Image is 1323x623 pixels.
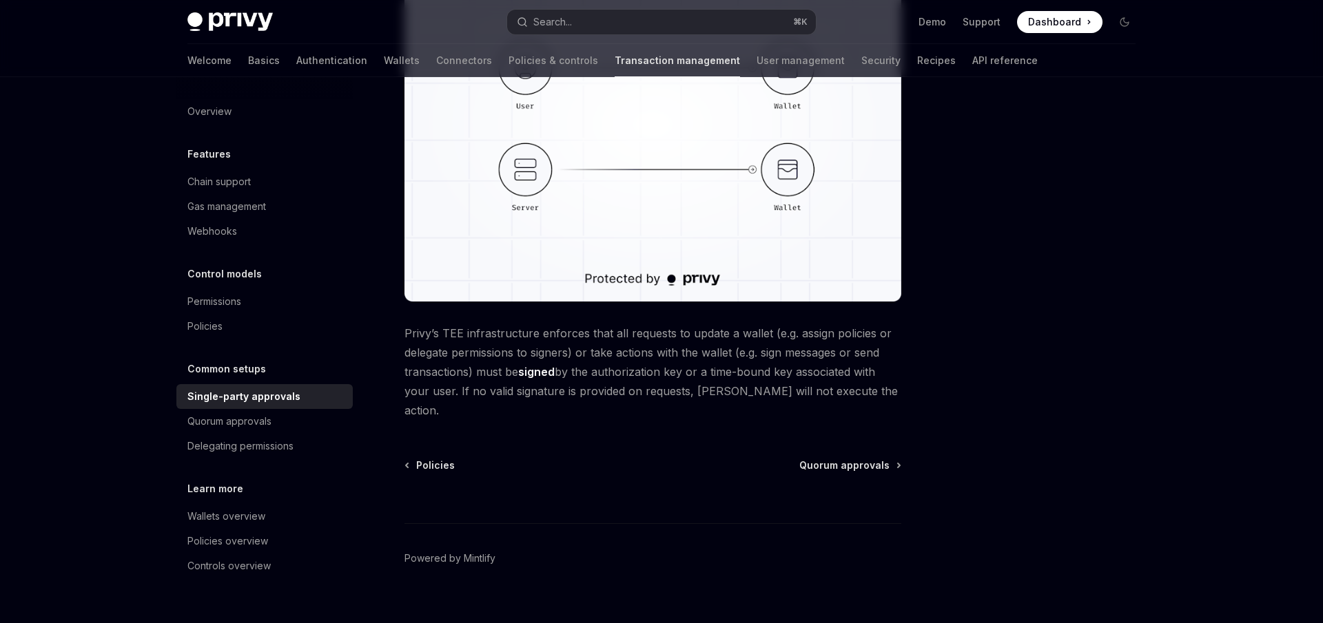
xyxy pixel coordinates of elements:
span: Quorum approvals [799,458,890,472]
span: Privy’s TEE infrastructure enforces that all requests to update a wallet (e.g. assign policies or... [404,324,901,420]
a: Policies overview [176,529,353,553]
a: Transaction management [615,44,740,77]
a: Dashboard [1017,11,1102,33]
div: Chain support [187,173,251,190]
a: Policies & controls [509,44,598,77]
span: Dashboard [1028,15,1081,29]
div: Wallets overview [187,508,265,525]
strong: signed [518,365,555,379]
a: Chain support [176,169,353,194]
div: Policies overview [187,533,268,549]
div: Gas management [187,198,266,215]
a: Wallets overview [176,504,353,529]
a: Support [963,15,1001,29]
a: Demo [919,15,946,29]
div: Permissions [187,293,241,310]
h5: Learn more [187,481,243,497]
img: dark logo [187,12,273,32]
h5: Common setups [187,361,266,377]
a: Policies [176,314,353,339]
div: Quorum approvals [187,413,271,430]
a: Gas management [176,194,353,219]
a: API reference [972,44,1038,77]
div: Webhooks [187,223,237,240]
a: Wallets [384,44,420,77]
a: Policies [406,458,455,472]
div: Delegating permissions [187,438,294,454]
div: Single-party approvals [187,388,300,405]
a: Controls overview [176,553,353,578]
div: Search... [533,14,572,30]
a: Single-party approvals [176,384,353,409]
button: Toggle dark mode [1114,11,1136,33]
a: Quorum approvals [176,409,353,434]
div: Policies [187,318,223,335]
a: Overview [176,99,353,124]
a: Webhooks [176,219,353,244]
a: Delegating permissions [176,434,353,458]
a: User management [757,44,845,77]
a: Recipes [917,44,956,77]
h5: Control models [187,266,262,282]
a: Permissions [176,289,353,314]
a: Basics [248,44,280,77]
a: Security [861,44,901,77]
span: Policies [416,458,455,472]
a: Authentication [296,44,367,77]
button: Open search [507,10,816,34]
div: Overview [187,103,232,120]
a: Powered by Mintlify [404,551,495,565]
a: Connectors [436,44,492,77]
span: ⌘ K [793,17,808,28]
a: Quorum approvals [799,458,900,472]
a: Welcome [187,44,232,77]
h5: Features [187,146,231,162]
div: Controls overview [187,558,271,574]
